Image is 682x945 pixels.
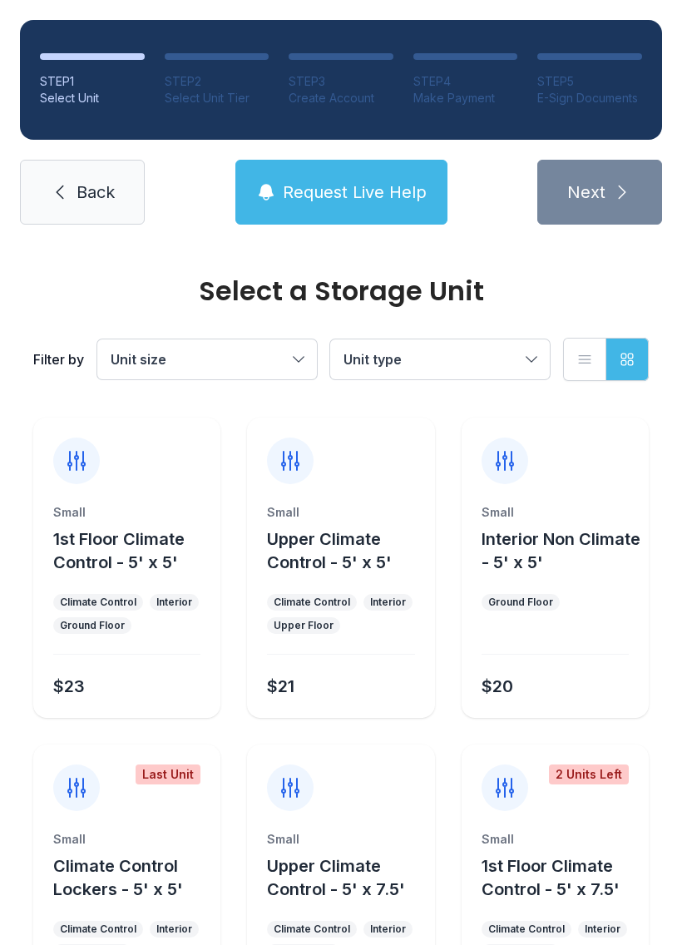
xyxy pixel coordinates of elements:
span: Upper Climate Control - 5' x 7.5' [267,856,405,899]
div: Climate Control [60,596,136,609]
button: Unit size [97,339,317,379]
div: Climate Control [488,923,565,936]
span: Upper Climate Control - 5' x 5' [267,529,392,572]
span: 1st Floor Climate Control - 5' x 5' [53,529,185,572]
div: Interior [585,923,620,936]
div: Make Payment [413,90,518,106]
button: 1st Floor Climate Control - 5' x 7.5' [482,854,642,901]
div: STEP 3 [289,73,393,90]
span: Unit size [111,351,166,368]
button: Upper Climate Control - 5' x 5' [267,527,427,574]
div: Interior [156,596,192,609]
div: Last Unit [136,764,200,784]
span: Back [77,181,115,204]
div: Interior [370,596,406,609]
div: Upper Floor [274,619,334,632]
div: Small [53,504,200,521]
div: Climate Control [60,923,136,936]
div: Interior [370,923,406,936]
button: Climate Control Lockers - 5' x 5' [53,854,214,901]
span: Unit type [343,351,402,368]
span: Climate Control Lockers - 5' x 5' [53,856,183,899]
div: Small [482,831,629,848]
div: Climate Control [274,596,350,609]
div: Small [267,831,414,848]
div: Filter by [33,349,84,369]
div: 2 Units Left [549,764,629,784]
div: E-Sign Documents [537,90,642,106]
button: Interior Non Climate - 5' x 5' [482,527,642,574]
div: Climate Control [274,923,350,936]
div: Interior [156,923,192,936]
div: Select a Storage Unit [33,278,649,304]
div: Select Unit Tier [165,90,269,106]
span: Request Live Help [283,181,427,204]
div: Select Unit [40,90,145,106]
span: 1st Floor Climate Control - 5' x 7.5' [482,856,620,899]
div: STEP 2 [165,73,269,90]
div: Small [53,831,200,848]
div: Ground Floor [60,619,125,632]
button: Upper Climate Control - 5' x 7.5' [267,854,427,901]
div: $20 [482,675,513,698]
div: Small [267,504,414,521]
div: STEP 5 [537,73,642,90]
div: Ground Floor [488,596,553,609]
div: STEP 1 [40,73,145,90]
div: STEP 4 [413,73,518,90]
div: $23 [53,675,85,698]
span: Next [567,181,605,204]
span: Interior Non Climate - 5' x 5' [482,529,640,572]
button: Unit type [330,339,550,379]
div: $21 [267,675,294,698]
div: Small [482,504,629,521]
div: Create Account [289,90,393,106]
button: 1st Floor Climate Control - 5' x 5' [53,527,214,574]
